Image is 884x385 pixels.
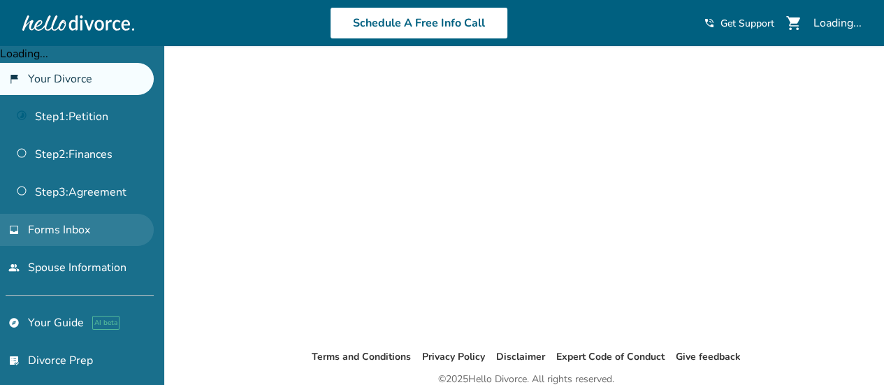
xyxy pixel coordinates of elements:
span: people [8,262,20,273]
a: phone_in_talkGet Support [704,17,774,30]
a: Schedule A Free Info Call [330,7,508,39]
span: Forms Inbox [28,222,90,238]
span: explore [8,317,20,328]
li: Disclaimer [496,349,545,365]
a: Privacy Policy [422,350,485,363]
span: list_alt_check [8,355,20,366]
div: Loading... [813,15,862,31]
a: Terms and Conditions [312,350,411,363]
span: flag_2 [8,73,20,85]
span: Get Support [720,17,774,30]
span: phone_in_talk [704,17,715,29]
span: inbox [8,224,20,235]
span: shopping_cart [785,15,802,31]
span: AI beta [92,316,119,330]
a: Expert Code of Conduct [556,350,665,363]
iframe: Chat Widget [814,318,884,385]
li: Give feedback [676,349,741,365]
